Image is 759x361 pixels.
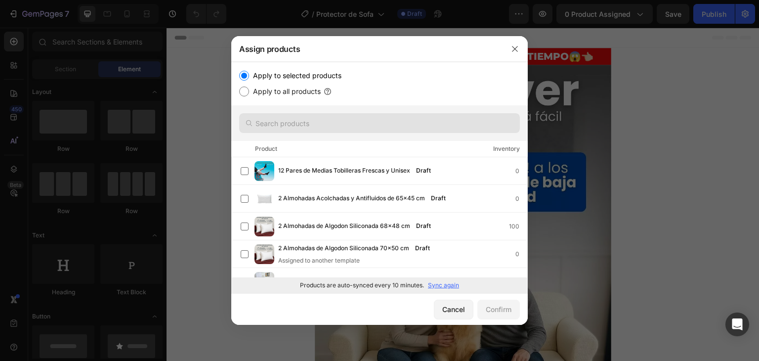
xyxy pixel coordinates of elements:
span: 2 Almohadas de Algodon Siliconada 68x48 cm [278,221,410,232]
div: Open Intercom Messenger [725,313,749,336]
div: 0 [515,166,527,176]
span: 2 Protectores de Colchon Premium y 4 Fundas de Obsequio [278,276,425,287]
div: Assign products [231,36,502,62]
div: /> [231,62,528,293]
p: Products are auto-synced every 10 minutes. [300,281,424,290]
div: 0 [515,277,527,287]
img: product-img [254,217,274,236]
span: 12 Pares de Medias Tobilleras Frescas y Unisex [278,166,410,177]
div: Product [255,144,277,154]
div: Draft [427,276,450,286]
div: 100 [509,222,527,231]
button: Cancel [434,300,473,319]
div: Cancel [442,304,465,315]
div: 0 [515,194,527,204]
button: Confirm [477,300,520,319]
div: Assigned to another template [278,256,450,265]
span: 2 Almohadas de Algodon Siliconada 70x50 cm [278,243,409,254]
label: Apply to all products [249,86,321,97]
div: Inventory [493,144,520,154]
input: Search products [239,113,520,133]
h2: 👉🏻😱LA OFERTA ACABARÁ EN POCO TIEMPO😱👈🏻 [148,20,445,37]
div: Draft [412,166,435,176]
img: product-img [254,161,274,181]
img: product-img [254,189,274,209]
img: product-img [254,272,274,292]
div: Draft [427,193,450,203]
div: 0 [515,249,527,259]
label: Apply to selected products [249,70,341,82]
div: Confirm [486,304,511,315]
div: Draft [412,221,435,231]
img: product-img [254,244,274,264]
div: Draft [411,243,434,253]
p: Sync again [428,281,459,290]
span: 2 Almohadas Acolchadas y Antifluidos de 65x45 cm [278,193,425,204]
